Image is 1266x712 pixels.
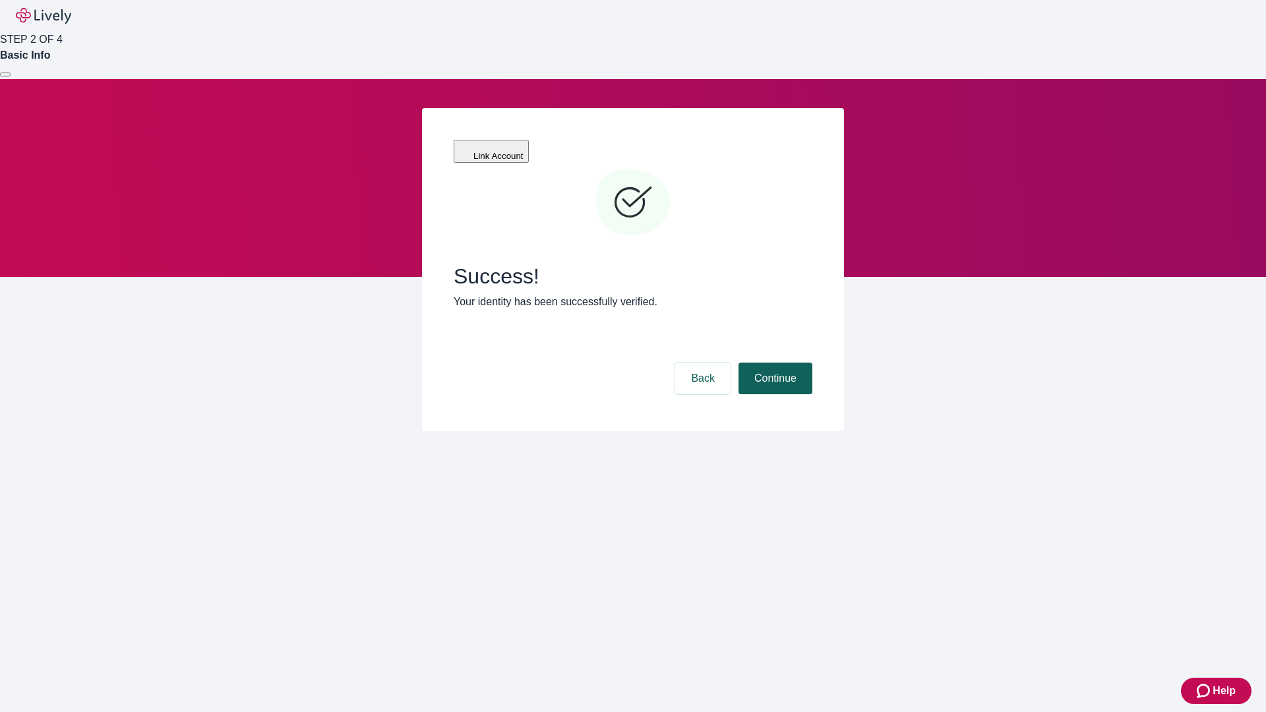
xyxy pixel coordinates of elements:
span: Help [1213,683,1236,699]
svg: Zendesk support icon [1197,683,1213,699]
button: Link Account [454,140,529,163]
span: Success! [454,264,812,289]
img: Lively [16,8,71,24]
button: Zendesk support iconHelp [1181,678,1251,704]
p: Your identity has been successfully verified. [454,294,812,310]
button: Continue [738,363,812,394]
svg: Checkmark icon [593,163,673,243]
button: Back [675,363,731,394]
